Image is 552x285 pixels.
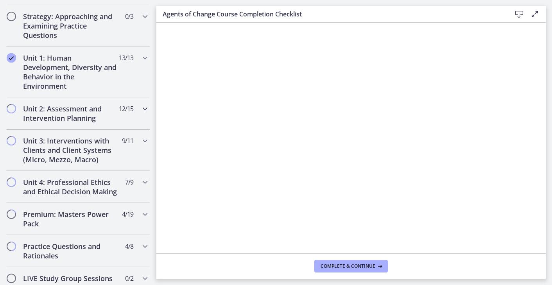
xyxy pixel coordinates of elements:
span: 0 / 2 [125,274,133,283]
span: 0 / 3 [125,12,133,21]
span: 12 / 15 [119,104,133,113]
h2: Strategy: Approaching and Examining Practice Questions [23,12,118,40]
h2: Practice Questions and Rationales [23,242,118,260]
i: Completed [7,53,16,63]
h2: Premium: Masters Power Pack [23,210,118,228]
h2: Unit 4: Professional Ethics and Ethical Decision Making [23,177,118,196]
h2: LIVE Study Group Sessions [23,274,118,283]
h3: Agents of Change Course Completion Checklist [163,9,499,19]
button: Complete & continue [314,260,388,272]
h2: Unit 3: Interventions with Clients and Client Systems (Micro, Mezzo, Macro) [23,136,118,164]
span: Complete & continue [321,263,375,269]
span: 9 / 11 [122,136,133,145]
span: 4 / 19 [122,210,133,219]
h2: Unit 2: Assessment and Intervention Planning [23,104,118,123]
span: 13 / 13 [119,53,133,63]
h2: Unit 1: Human Development, Diversity and Behavior in the Environment [23,53,118,91]
span: 4 / 8 [125,242,133,251]
span: 7 / 9 [125,177,133,187]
